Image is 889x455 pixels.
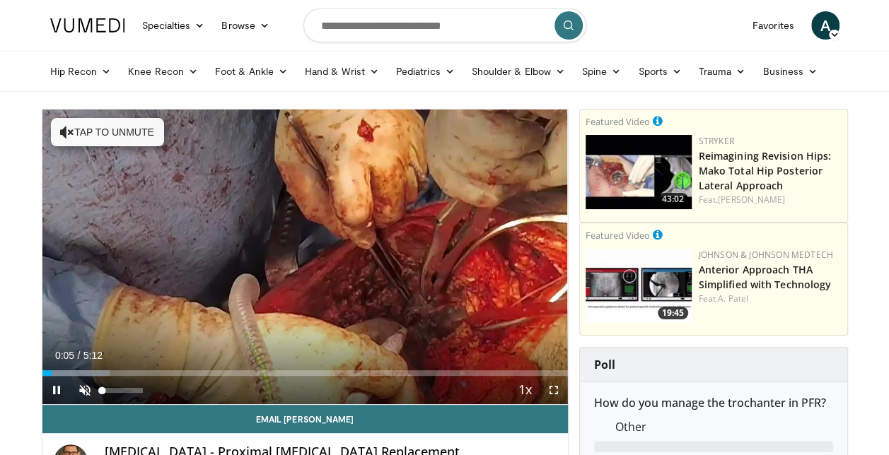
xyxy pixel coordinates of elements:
a: Johnson & Johnson MedTech [699,249,833,261]
span: 43:02 [658,193,688,206]
button: Fullscreen [540,376,568,404]
a: Shoulder & Elbow [463,57,574,85]
a: Foot & Ankle [207,57,296,85]
span: / [78,350,81,361]
a: Hip Recon [42,57,120,85]
a: Reimagining Revision Hips: Mako Total Hip Posterior Lateral Approach [699,149,832,192]
a: Pediatrics [388,57,463,85]
a: Stryker [699,135,734,147]
a: Knee Recon [120,57,207,85]
img: VuMedi Logo [50,18,125,32]
span: 19:45 [658,307,688,319]
div: Volume Level [103,388,143,393]
dd: Other [605,418,844,435]
a: Trauma [690,57,755,85]
a: [PERSON_NAME] [718,194,785,206]
span: 5:12 [83,350,103,361]
a: Email [PERSON_NAME] [42,405,568,433]
strong: Poll [594,357,615,372]
a: Spine [574,57,629,85]
a: Browse [213,11,278,40]
button: Playback Rate [511,376,540,404]
a: Anterior Approach THA Simplified with Technology [699,263,832,291]
video-js: Video Player [42,110,568,405]
a: 43:02 [586,135,692,209]
span: 0:05 [55,350,74,361]
a: A. Patel [718,292,748,305]
a: A [811,11,839,40]
img: 6632ea9e-2a24-47c5-a9a2-6608124666dc.150x105_q85_crop-smart_upscale.jpg [586,135,692,209]
img: 06bb1c17-1231-4454-8f12-6191b0b3b81a.150x105_q85_crop-smart_upscale.jpg [586,249,692,323]
a: Business [754,57,826,85]
a: Favorites [744,11,803,40]
div: Feat. [699,194,842,206]
button: Unmute [71,376,99,404]
button: Tap to unmute [51,118,164,146]
a: Specialties [134,11,214,40]
a: Sports [629,57,690,85]
div: Progress Bar [42,370,568,376]
div: Feat. [699,292,842,305]
a: 19:45 [586,249,692,323]
h6: How do you manage the trochanter in PFR? [594,396,833,410]
input: Search topics, interventions [303,8,586,42]
a: Hand & Wrist [296,57,388,85]
small: Featured Video [586,115,650,128]
button: Pause [42,376,71,404]
small: Featured Video [586,229,650,242]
